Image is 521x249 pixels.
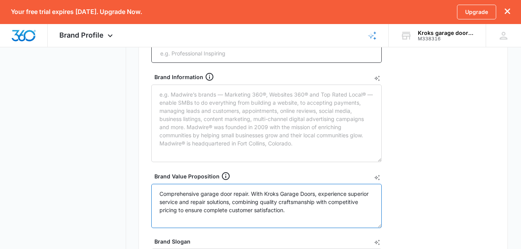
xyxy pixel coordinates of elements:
[374,239,380,246] button: AI Text Generator
[159,48,375,59] input: e.g. Professional Inspiring
[374,75,380,81] button: AI Text Generator
[505,8,510,16] button: dismiss this dialog
[457,5,496,19] a: Upgrade
[356,24,389,47] a: Brand Profile Wizard
[59,31,104,39] span: Brand Profile
[418,30,474,36] div: account name
[11,8,142,16] p: Your free trial expires [DATE]. Upgrade Now.
[154,171,385,181] div: Brand Value Proposition
[374,175,380,181] button: AI Text Generator
[154,72,385,81] div: Brand Information
[48,24,126,47] div: Brand Profile
[151,184,382,228] textarea: Comprehensive garage door repair. With Kroks Garage Doors, experience superior service and repair...
[154,237,385,246] label: Brand Slogan
[418,36,474,41] div: account id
